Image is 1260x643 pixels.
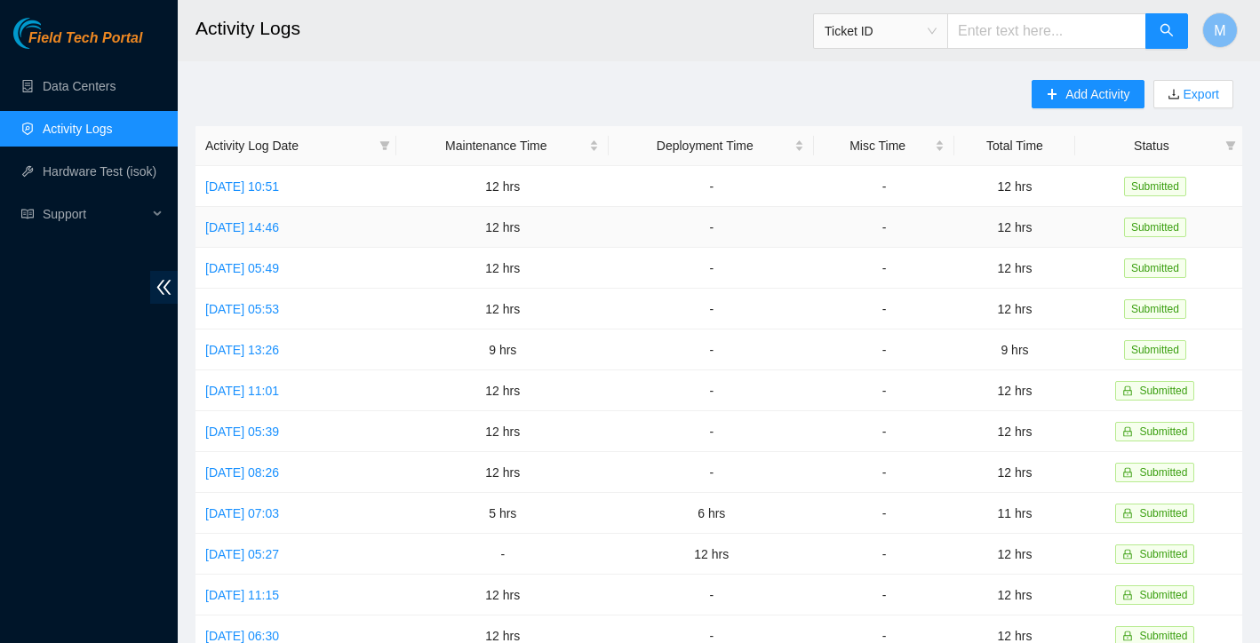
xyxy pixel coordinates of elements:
td: 12 hrs [954,575,1075,615]
td: - [609,207,814,248]
img: Akamai Technologies [13,18,90,49]
span: Ticket ID [825,18,937,44]
td: - [609,289,814,329]
td: 12 hrs [954,370,1075,411]
td: - [814,575,954,615]
span: double-left [150,271,178,304]
td: 12 hrs [954,411,1075,452]
span: Submitted [1124,258,1186,278]
td: - [814,534,954,575]
span: filter [1222,132,1240,159]
span: Submitted [1124,340,1186,360]
td: - [609,248,814,289]
a: Hardware Test (isok) [43,164,156,179]
td: - [609,452,814,493]
a: Activity Logs [43,122,113,136]
span: Activity Log Date [205,136,372,155]
td: 12 hrs [396,248,609,289]
span: M [1214,20,1225,42]
td: 11 hrs [954,493,1075,534]
a: [DATE] 06:30 [205,629,279,643]
a: [DATE] 05:27 [205,547,279,561]
span: filter [1225,140,1236,151]
span: Submitted [1139,385,1187,397]
td: 12 hrs [396,575,609,615]
span: download [1168,88,1180,102]
a: [DATE] 07:03 [205,506,279,520]
span: Submitted [1124,218,1186,237]
td: 12 hrs [954,207,1075,248]
td: 12 hrs [954,166,1075,207]
span: Status [1085,136,1218,155]
span: lock [1122,385,1133,396]
a: [DATE] 14:46 [205,220,279,234]
td: 12 hrs [954,452,1075,493]
span: Submitted [1139,589,1187,601]
td: - [814,248,954,289]
td: - [609,370,814,411]
span: Submitted [1139,630,1187,642]
td: - [814,370,954,411]
a: [DATE] 08:26 [205,465,279,480]
td: - [814,411,954,452]
span: Field Tech Portal [28,30,142,47]
td: - [814,166,954,207]
span: lock [1122,631,1133,641]
a: [DATE] 05:49 [205,261,279,275]
span: Support [43,196,148,232]
td: 12 hrs [609,534,814,575]
td: 9 hrs [396,329,609,370]
a: Export [1180,87,1219,101]
span: read [21,208,34,220]
button: M [1202,12,1238,48]
td: - [609,575,814,615]
td: 12 hrs [954,534,1075,575]
td: 12 hrs [396,452,609,493]
td: 12 hrs [954,248,1075,289]
span: search [1160,23,1174,40]
span: lock [1122,590,1133,600]
span: plus [1046,88,1058,102]
a: [DATE] 05:53 [205,302,279,316]
span: lock [1122,467,1133,478]
td: 12 hrs [954,289,1075,329]
td: - [609,411,814,452]
td: - [814,289,954,329]
a: Akamai TechnologiesField Tech Portal [13,32,142,55]
td: 9 hrs [954,329,1075,370]
span: Submitted [1139,425,1187,438]
td: 12 hrs [396,289,609,329]
span: Submitted [1124,177,1186,196]
td: - [814,329,954,370]
td: 5 hrs [396,493,609,534]
td: - [396,534,609,575]
span: Submitted [1124,299,1186,319]
td: 12 hrs [396,166,609,207]
button: plusAdd Activity [1032,80,1144,108]
td: 12 hrs [396,370,609,411]
span: filter [379,140,390,151]
span: lock [1122,426,1133,437]
td: - [814,207,954,248]
a: [DATE] 13:26 [205,343,279,357]
span: Submitted [1139,466,1187,479]
span: lock [1122,508,1133,519]
span: lock [1122,549,1133,560]
input: Enter text here... [947,13,1146,49]
td: 12 hrs [396,411,609,452]
a: [DATE] 10:51 [205,179,279,194]
a: [DATE] 05:39 [205,425,279,439]
td: 12 hrs [396,207,609,248]
td: - [814,493,954,534]
span: filter [376,132,394,159]
button: downloadExport [1153,80,1233,108]
th: Total Time [954,126,1075,166]
a: [DATE] 11:15 [205,588,279,602]
td: - [609,166,814,207]
td: - [609,329,814,370]
span: Add Activity [1065,84,1129,104]
span: Submitted [1139,507,1187,520]
a: Data Centers [43,79,116,93]
td: 6 hrs [609,493,814,534]
a: [DATE] 11:01 [205,384,279,398]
